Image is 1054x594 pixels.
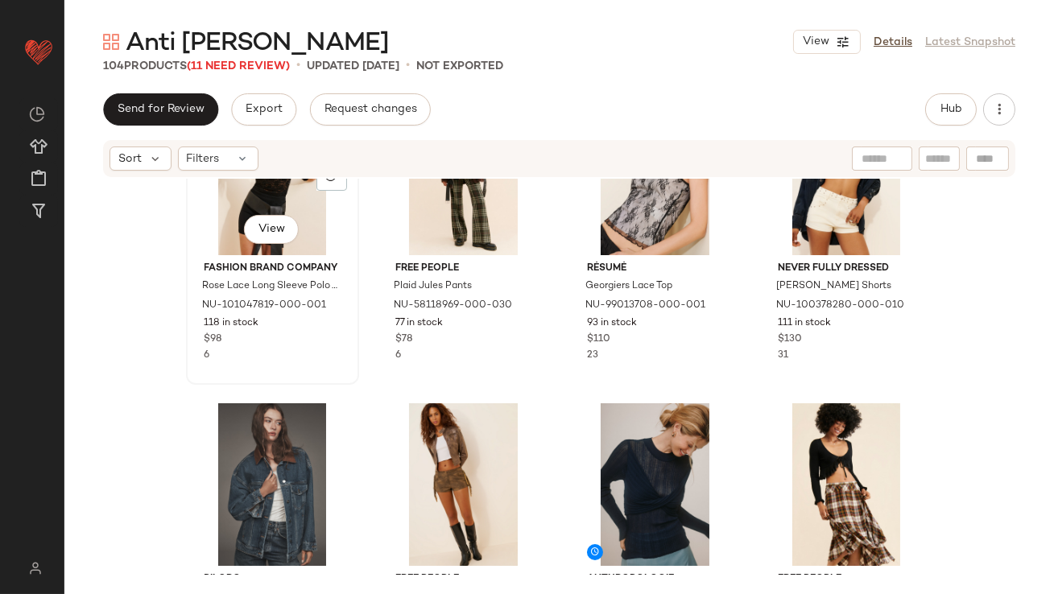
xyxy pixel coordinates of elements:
span: Free People [395,572,531,587]
button: View [244,215,299,244]
button: Request changes [310,93,431,126]
span: Send for Review [117,103,205,116]
span: 31 [778,350,788,361]
p: updated [DATE] [307,58,399,75]
span: Anthropologie [587,572,723,587]
span: • [296,56,300,76]
span: 111 in stock [778,316,831,331]
span: • [406,56,410,76]
span: [PERSON_NAME] Shorts [776,279,891,294]
span: Pilcro [205,572,341,587]
span: $98 [205,332,222,347]
span: Filters [187,151,220,167]
span: NU-99013708-000-001 [585,299,705,313]
span: View [802,35,829,48]
span: 93 in stock [587,316,637,331]
span: 23 [587,350,598,361]
span: 118 in stock [205,316,259,331]
div: Products [103,58,290,75]
img: 4114684820049_041_b [574,403,736,566]
span: View [258,223,285,236]
span: Résumé [587,262,723,276]
span: Anti [PERSON_NAME] [126,27,389,60]
img: svg%3e [19,562,51,575]
span: 104 [103,60,124,72]
button: Export [231,93,296,126]
span: NU-101047819-000-001 [203,299,327,313]
button: Hub [925,93,977,126]
span: Sort [118,151,142,167]
span: $78 [395,332,412,347]
img: 4115527680015_093_b [192,403,353,566]
img: heart_red.DM2ytmEG.svg [23,35,55,68]
span: $130 [778,332,802,347]
a: Details [874,34,912,51]
button: Send for Review [103,93,218,126]
span: Georgiers Lace Top [585,279,672,294]
span: 6 [205,350,210,361]
img: 82574500_011_b [765,403,927,566]
img: 99621138_020_b [382,403,544,566]
img: svg%3e [103,34,119,50]
span: 77 in stock [395,316,443,331]
span: Request changes [324,103,417,116]
span: $110 [587,332,610,347]
span: Hub [940,103,962,116]
span: Fashion Brand Company [205,262,341,276]
button: View [793,30,861,54]
span: NU-58118969-000-030 [394,299,512,313]
span: Free People [778,572,914,587]
span: Never Fully Dressed [778,262,914,276]
span: (11 Need Review) [187,60,290,72]
p: Not Exported [416,58,503,75]
span: Free People [395,262,531,276]
span: 6 [395,350,401,361]
span: NU-100378280-000-010 [776,299,904,313]
span: Export [245,103,283,116]
span: Plaid Jules Pants [394,279,472,294]
img: svg%3e [29,106,45,122]
span: Rose Lace Long Sleeve Polo T-Shirt [203,279,339,294]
